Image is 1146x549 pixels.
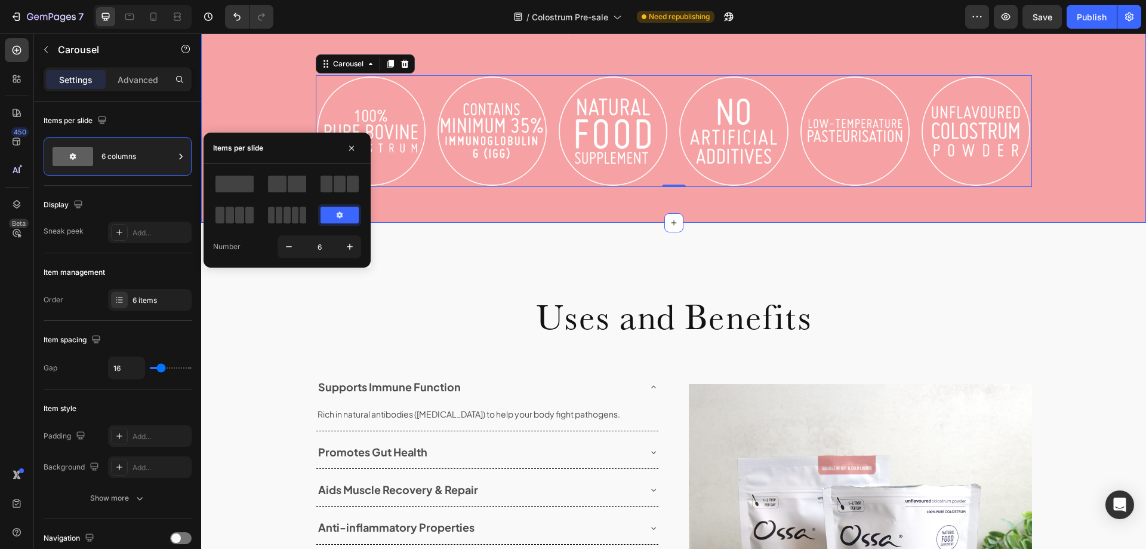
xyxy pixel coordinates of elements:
[117,344,260,363] p: Supports Immune Function
[44,487,192,509] button: Show more
[133,228,189,238] div: Add...
[44,113,109,129] div: Items per slide
[477,42,589,154] img: gempages_506847250073256839-d498ad3e-e03d-41f5-b299-2c9c4b6990c6.png
[130,25,165,36] div: Carousel
[133,431,189,442] div: Add...
[9,219,29,228] div: Beta
[117,484,273,504] p: Anti-inflammatory Properties
[59,73,93,86] p: Settings
[1067,5,1117,29] button: Publish
[526,11,529,23] span: /
[213,143,263,154] div: Items per slide
[116,373,456,388] p: Rich in natural antibodies ([MEDICAL_DATA]) to help your body fight pathogens.
[1105,490,1134,519] div: Open Intercom Messenger
[11,127,29,137] div: 450
[1077,11,1107,23] div: Publish
[44,295,63,305] div: Order
[101,143,174,170] div: 6 columns
[356,42,468,154] img: gempages_506847250073256839-7ac1d998-104b-420a-beeb-1519a348b084.png
[5,5,89,29] button: 7
[44,267,105,278] div: Item management
[117,447,277,466] p: Aids Muscle Recovery & Repair
[133,295,189,306] div: 6 items
[117,409,226,428] p: Promotes Gut Health
[719,42,831,154] img: gempages_506847250073256839-463c27c3-a722-4db1-b5b3-655aca37037d.png
[201,33,1146,549] iframe: Design area
[124,259,821,308] h2: Uses and Benefits
[44,226,84,237] div: Sneak peek
[58,42,159,57] p: Carousel
[133,462,189,473] div: Add...
[44,363,57,373] div: Gap
[649,11,710,22] span: Need republishing
[225,5,273,29] div: Undo/Redo
[213,241,241,252] div: Number
[90,492,146,504] div: Show more
[44,530,97,547] div: Navigation
[44,459,101,476] div: Background
[1033,12,1052,22] span: Save
[1022,5,1062,29] button: Save
[44,403,76,414] div: Item style
[235,42,347,154] img: gempages_506847250073256839-91ad6fca-91a7-4a6e-8900-b5a9745f1295.png
[598,42,710,154] img: gempages_506847250073256839-af4375f1-2bf6-4e89-876d-f3b0c4a263c1.png
[44,332,103,348] div: Item spacing
[78,10,84,24] p: 7
[109,357,144,379] input: Auto
[532,11,608,23] span: Colostrum Pre-sale
[44,197,85,213] div: Display
[44,428,88,444] div: Padding
[118,73,158,86] p: Advanced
